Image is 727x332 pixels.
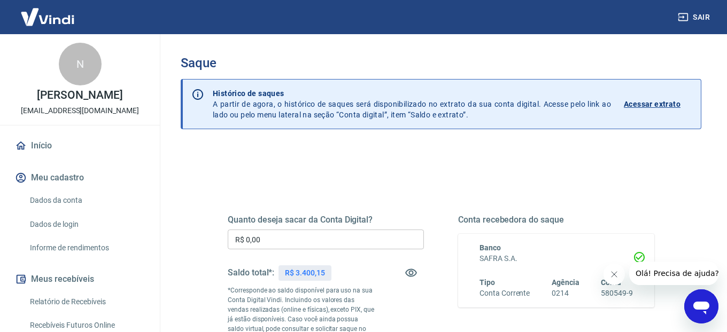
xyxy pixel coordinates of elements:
img: Vindi [13,1,82,33]
a: Acessar extrato [624,88,692,120]
h5: Saldo total*: [228,267,274,278]
iframe: Botão para abrir a janela de mensagens [684,289,718,323]
a: Dados de login [26,214,147,235]
a: Início [13,134,147,157]
div: N [59,43,102,85]
iframe: Fechar mensagem [604,264,625,285]
p: [EMAIL_ADDRESS][DOMAIN_NAME] [21,105,139,116]
a: Informe de rendimentos [26,237,147,259]
p: Histórico de saques [213,88,611,99]
iframe: Mensagem da empresa [629,262,718,285]
p: A partir de agora, o histórico de saques será disponibilizado no extrato da sua conta digital. Ac... [213,88,611,120]
h6: 0214 [552,288,579,299]
h5: Quanto deseja sacar da Conta Digital? [228,215,424,225]
h6: SAFRA S.A. [479,253,633,264]
h6: 580549-9 [601,288,633,299]
span: Tipo [479,278,495,287]
button: Meus recebíveis [13,267,147,291]
button: Meu cadastro [13,166,147,189]
h6: Conta Corrente [479,288,530,299]
span: Olá! Precisa de ajuda? [6,7,90,16]
a: Relatório de Recebíveis [26,291,147,313]
p: [PERSON_NAME] [37,90,122,101]
h5: Conta recebedora do saque [458,215,654,225]
span: Conta [601,278,621,287]
p: Acessar extrato [624,99,680,109]
a: Dados da conta [26,189,147,211]
span: Banco [479,243,501,252]
p: R$ 3.400,15 [285,267,324,279]
span: Agência [552,278,579,287]
h3: Saque [181,56,701,70]
button: Sair [676,7,714,27]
